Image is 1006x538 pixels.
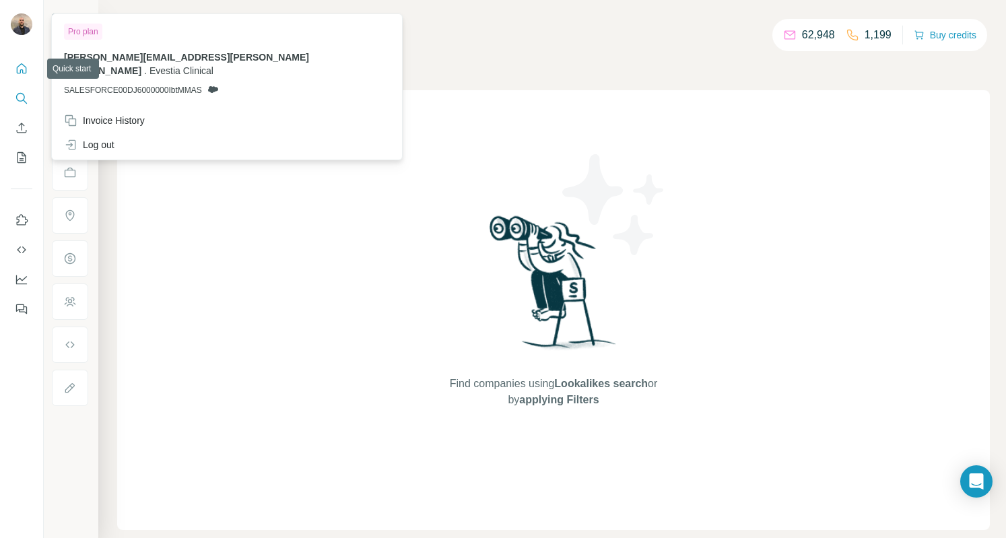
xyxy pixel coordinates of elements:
[11,86,32,110] button: Search
[11,116,32,140] button: Enrich CSV
[914,26,976,44] button: Buy credits
[64,24,102,40] div: Pro plan
[554,144,675,265] img: Surfe Illustration - Stars
[11,238,32,262] button: Use Surfe API
[11,13,32,35] img: Avatar
[149,65,213,76] span: Evestia Clinical
[446,376,661,408] span: Find companies using or by
[554,378,648,389] span: Lookalikes search
[11,208,32,232] button: Use Surfe on LinkedIn
[11,57,32,81] button: Quick start
[144,65,147,76] span: .
[865,27,892,43] p: 1,199
[519,394,599,405] span: applying Filters
[64,138,114,152] div: Log out
[483,212,624,362] img: Surfe Illustration - Woman searching with binoculars
[802,27,835,43] p: 62,948
[64,52,309,76] span: [PERSON_NAME][EMAIL_ADDRESS][PERSON_NAME][DOMAIN_NAME]
[64,114,145,127] div: Invoice History
[11,145,32,170] button: My lists
[11,267,32,292] button: Dashboard
[960,465,993,498] div: Open Intercom Messenger
[117,16,990,35] h4: Search
[64,84,202,96] span: SALESFORCE00DJ6000000IbtMMAS
[11,297,32,321] button: Feedback
[42,8,97,28] button: Show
